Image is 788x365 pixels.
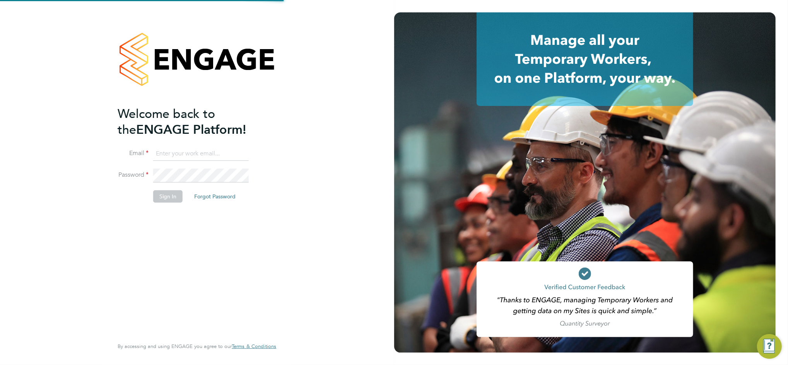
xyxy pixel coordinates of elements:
[153,147,249,161] input: Enter your work email...
[153,190,183,203] button: Sign In
[118,171,149,179] label: Password
[118,149,149,157] label: Email
[118,106,268,138] h2: ENGAGE Platform!
[232,343,276,350] span: Terms & Conditions
[118,106,215,137] span: Welcome back to the
[757,334,782,359] button: Engage Resource Center
[188,190,242,203] button: Forgot Password
[232,343,276,350] a: Terms & Conditions
[118,343,276,350] span: By accessing and using ENGAGE you agree to our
